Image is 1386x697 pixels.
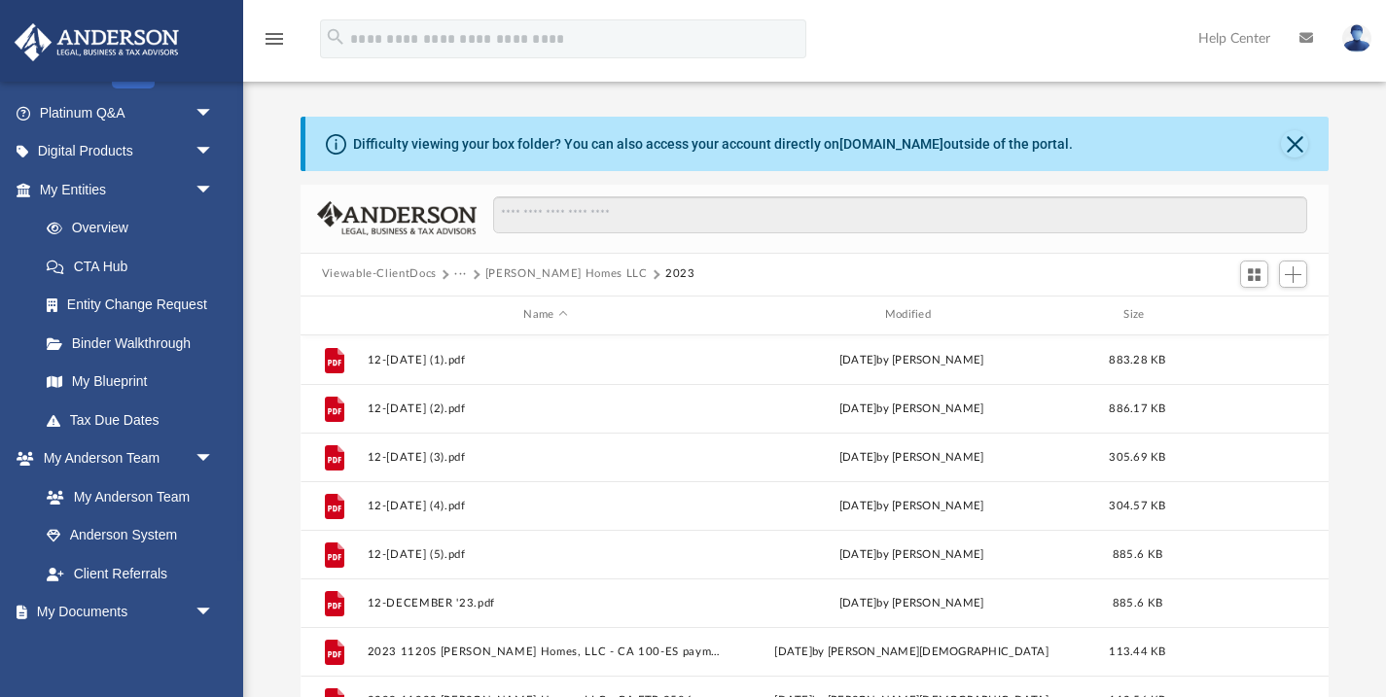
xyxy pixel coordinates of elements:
a: My Anderson Teamarrow_drop_down [14,439,233,478]
div: id [1185,306,1321,324]
button: 2023 [665,265,695,283]
span: 883.28 KB [1109,354,1165,365]
span: 886.17 KB [1109,402,1165,413]
div: Size [1098,306,1176,324]
button: Close [1281,130,1308,157]
span: arrow_drop_down [195,170,233,210]
div: [DATE] by [PERSON_NAME] [732,497,1089,514]
img: Anderson Advisors Platinum Portal [9,23,185,61]
div: Difficulty viewing your box folder? You can also access your account directly on outside of the p... [353,134,1073,155]
button: 12-[DATE] (3).pdf [367,450,724,463]
span: 885.6 KB [1113,548,1162,559]
button: Viewable-ClientDocs [322,265,437,283]
span: 113.44 KB [1109,645,1165,656]
a: Digital Productsarrow_drop_down [14,132,243,171]
img: User Pic [1342,24,1371,52]
a: [DOMAIN_NAME] [839,136,943,152]
a: Overview [27,209,243,248]
a: Box [27,631,224,670]
a: CTA Hub [27,247,243,286]
span: arrow_drop_down [195,93,233,133]
span: arrow_drop_down [195,593,233,633]
i: menu [263,27,286,51]
a: Entity Change Request [27,286,243,325]
a: Platinum Q&Aarrow_drop_down [14,93,243,132]
button: 12-[DATE] (2).pdf [367,401,724,414]
i: search [325,26,346,48]
span: [DATE] [774,645,812,656]
button: Add [1279,261,1308,288]
input: Search files and folders [493,196,1307,233]
span: arrow_drop_down [195,439,233,479]
div: Modified [732,306,1090,324]
a: My Blueprint [27,363,233,401]
a: My Documentsarrow_drop_down [14,593,233,632]
div: [DATE] by [PERSON_NAME] [732,351,1089,368]
a: Binder Walkthrough [27,324,243,363]
a: My Entitiesarrow_drop_down [14,170,243,209]
span: 305.69 KB [1109,451,1165,462]
span: 885.6 KB [1113,597,1162,608]
div: [DATE] by [PERSON_NAME] [732,400,1089,417]
a: Client Referrals [27,554,233,593]
div: [DATE] by [PERSON_NAME] [732,545,1089,563]
button: [PERSON_NAME] Homes LLC [485,265,648,283]
a: Tax Due Dates [27,401,243,439]
button: Switch to Grid View [1240,261,1269,288]
a: menu [263,37,286,51]
a: My Anderson Team [27,477,224,516]
button: 12-DECEMBER '23.pdf [367,596,724,609]
div: [DATE] by [PERSON_NAME] [732,448,1089,466]
button: 12-[DATE] (4).pdf [367,499,724,511]
span: arrow_drop_down [195,132,233,172]
button: 12-[DATE] (5).pdf [367,547,724,560]
div: by [PERSON_NAME][DEMOGRAPHIC_DATA] [732,643,1089,660]
div: Name [366,306,724,324]
div: id [309,306,358,324]
button: ··· [454,265,467,283]
button: 2023 1120S [PERSON_NAME] Homes, LLC - CA 100-ES payment voucher.pdf [367,645,724,657]
span: 304.57 KB [1109,500,1165,510]
div: [DATE] by [PERSON_NAME] [732,594,1089,611]
button: 12-[DATE] (1).pdf [367,353,724,366]
a: Anderson System [27,516,233,555]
